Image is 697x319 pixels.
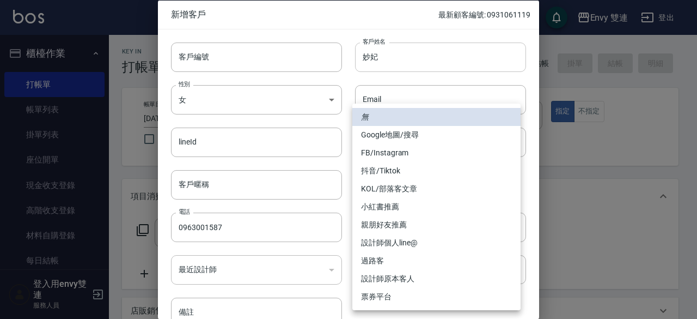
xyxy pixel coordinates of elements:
[361,111,369,123] em: 無
[352,180,521,198] li: KOL/部落客文章
[352,198,521,216] li: 小紅書推薦
[352,288,521,306] li: 票券平台
[352,216,521,234] li: 親朋好友推薦
[352,144,521,162] li: FB/Instagram
[352,162,521,180] li: 抖音/Tiktok
[352,270,521,288] li: 設計師原本客人
[352,126,521,144] li: Google地圖/搜尋
[352,252,521,270] li: 過路客
[352,234,521,252] li: 設計師個人line@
